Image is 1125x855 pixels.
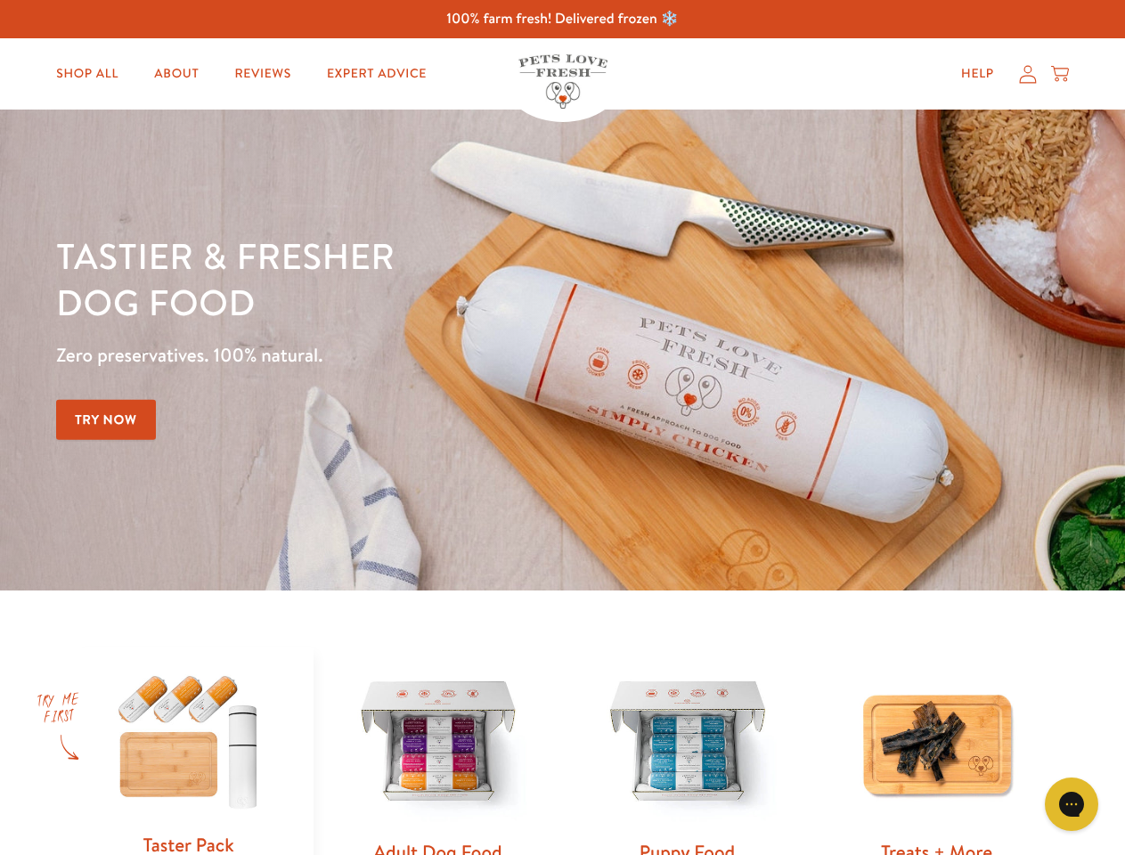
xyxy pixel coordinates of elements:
[42,56,133,92] a: Shop All
[313,56,441,92] a: Expert Advice
[56,339,731,371] p: Zero preservatives. 100% natural.
[56,232,731,325] h1: Tastier & fresher dog food
[947,56,1008,92] a: Help
[140,56,213,92] a: About
[220,56,305,92] a: Reviews
[1036,771,1107,837] iframe: Gorgias live chat messenger
[518,54,607,109] img: Pets Love Fresh
[56,400,156,440] a: Try Now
